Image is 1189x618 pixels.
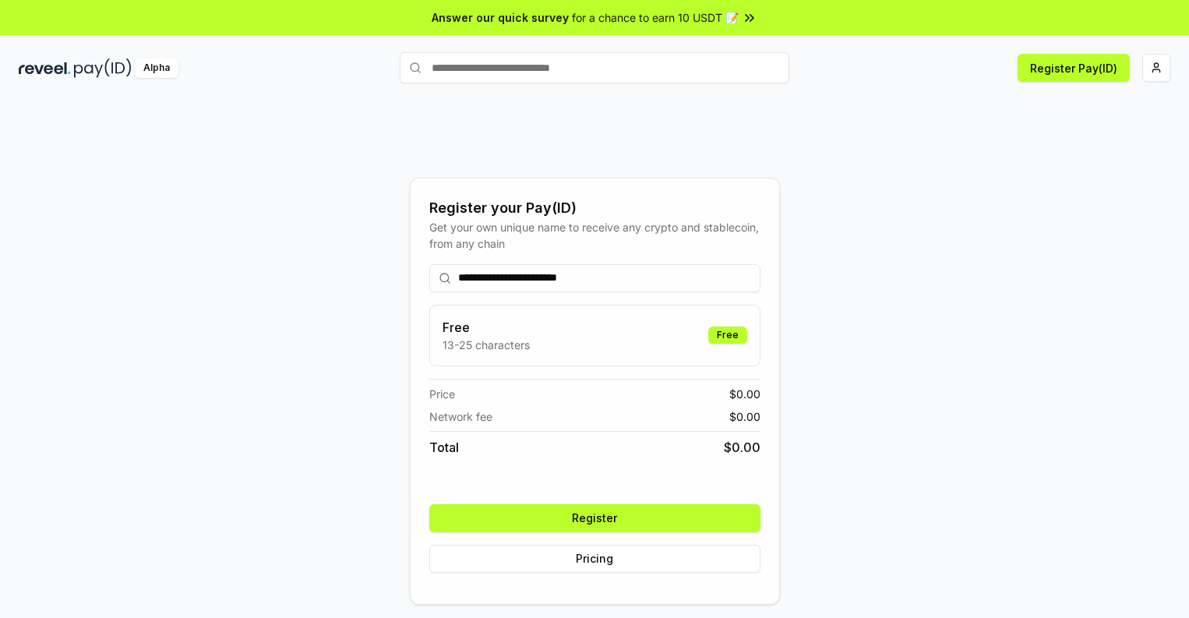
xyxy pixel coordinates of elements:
[429,219,760,252] div: Get your own unique name to receive any crypto and stablecoin, from any chain
[74,58,132,78] img: pay_id
[429,545,760,573] button: Pricing
[429,408,492,425] span: Network fee
[724,438,760,457] span: $ 0.00
[429,197,760,219] div: Register your Pay(ID)
[429,386,455,402] span: Price
[432,9,569,26] span: Answer our quick survey
[1018,54,1130,82] button: Register Pay(ID)
[572,9,739,26] span: for a chance to earn 10 USDT 📝
[19,58,71,78] img: reveel_dark
[443,318,530,337] h3: Free
[708,327,747,344] div: Free
[429,504,760,532] button: Register
[729,408,760,425] span: $ 0.00
[135,58,178,78] div: Alpha
[443,337,530,353] p: 13-25 characters
[429,438,459,457] span: Total
[729,386,760,402] span: $ 0.00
